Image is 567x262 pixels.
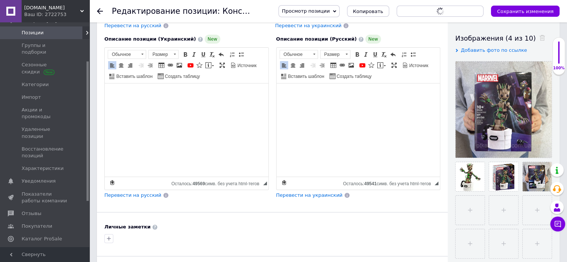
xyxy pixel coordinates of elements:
a: Создать таблицу [328,72,373,80]
button: Сохранить изменения [491,6,560,17]
a: Развернуть [218,61,226,69]
span: Описание позиции (Русский) [276,36,357,42]
a: Вставить шаблон [108,72,154,80]
span: Перевести на русский [104,192,161,198]
a: Отменить (Ctrl+Z) [217,50,225,59]
div: Подсчет символов [343,179,435,186]
span: Удаленные позиции [22,126,69,139]
a: Курсив (Ctrl+I) [362,50,370,59]
a: Обычное [108,50,146,59]
span: Источник [408,63,428,69]
span: Импорт [22,94,41,101]
span: Копировать [353,9,383,14]
span: Позиции [22,29,44,36]
div: Ваш ID: 2722753 [24,11,89,18]
a: По центру [117,61,125,69]
span: 49541 [364,181,377,186]
span: Размер [321,50,343,59]
a: Источник [401,61,429,69]
a: Вставить шаблон [280,72,325,80]
b: Личные заметки [104,224,151,230]
span: Перетащите для изменения размера [263,181,267,185]
span: Отзывы [22,210,41,217]
a: Источник [229,61,258,69]
span: Покупатели [22,223,52,230]
a: Обычное [280,50,318,59]
a: Изображение [175,61,183,69]
a: Убрать форматирование [380,50,388,59]
a: Таблица [329,61,337,69]
a: Вставить/Редактировать ссылку (Ctrl+L) [338,61,346,69]
a: Полужирный (Ctrl+B) [181,50,189,59]
span: Группы и подборки [22,42,69,56]
span: Добавить фото по ссылке [461,47,527,53]
a: Таблица [157,61,166,69]
span: Перевести на украинский [275,23,341,28]
span: Перетащите для изменения размера [435,181,438,185]
a: Изображение [347,61,355,69]
a: По левому краю [108,61,116,69]
span: 49569 [192,181,205,186]
a: Вставить сообщение [204,61,215,69]
a: Развернуть [390,61,398,69]
a: По центру [289,61,297,69]
a: Полужирный (Ctrl+B) [353,50,361,59]
a: Отменить (Ctrl+Z) [389,50,397,59]
div: Подсчет символов [171,179,263,186]
i: Сохранить изменения [497,9,554,14]
button: Чат с покупателем [550,217,565,231]
span: Характеристики [22,165,64,172]
a: Вставить иконку [367,61,375,69]
span: Вставить шаблон [115,73,152,80]
a: Сделать резервную копию сейчас [108,179,116,187]
a: Уменьшить отступ [309,61,317,69]
a: Размер [320,50,350,59]
a: По левому краю [280,61,288,69]
div: 100% [553,66,565,71]
span: New [205,35,220,44]
a: Создать таблицу [157,72,201,80]
a: Вставить / удалить маркированный список [409,50,417,59]
span: Создать таблицу [164,73,200,80]
span: Показатели работы компании [22,191,69,204]
span: Описание позиции (Украинский) [104,36,196,42]
a: Увеличить отступ [146,61,154,69]
a: Вставить / удалить нумерованный список [400,50,408,59]
div: 100% Качество заполнения [552,37,565,75]
span: Просмотр позиции [282,8,330,14]
span: Восстановление позиций [22,146,69,159]
a: Курсив (Ctrl+I) [190,50,198,59]
button: Копировать [347,6,389,17]
a: Размер [148,50,179,59]
a: Подчеркнутый (Ctrl+U) [199,50,207,59]
a: Добавить видео с YouTube [186,61,195,69]
iframe: Визуальный текстовый редактор, C00C2D14-619E-4345-8475-01F1423D5019 [277,83,440,177]
a: Убрать форматирование [208,50,216,59]
span: Перевести на русский [104,23,161,28]
span: Уведомления [22,178,56,184]
span: Источник [236,63,256,69]
span: Сезонные скидки [22,61,69,75]
a: Вставить/Редактировать ссылку (Ctrl+L) [166,61,174,69]
a: Вставить сообщение [376,61,387,69]
span: Вставить шаблон [287,73,324,80]
span: Обычное [280,50,311,59]
span: New [365,35,381,44]
span: Размер [149,50,171,59]
a: Вставить / удалить нумерованный список [228,50,236,59]
span: ptkavangard.com.ua [24,4,80,11]
div: Изображения (4 из 10) [455,34,552,43]
a: Вставить / удалить маркированный список [237,50,245,59]
div: Вернуться назад [97,8,103,14]
a: По правому краю [298,61,306,69]
a: Добавить видео с YouTube [358,61,366,69]
span: Создать таблицу [336,73,372,80]
span: Категории [22,81,49,88]
a: Подчеркнутый (Ctrl+U) [371,50,379,59]
a: По правому краю [126,61,134,69]
span: Перевести на украинский [276,192,343,198]
a: Сделать резервную копию сейчас [280,179,288,187]
iframe: Визуальный текстовый редактор, 66C6D2B5-D712-4459-A612-EC18EB7E0031 [105,83,268,177]
a: Увеличить отступ [318,61,326,69]
span: Акции и промокоды [22,107,69,120]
